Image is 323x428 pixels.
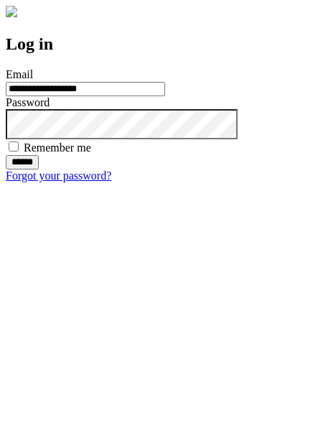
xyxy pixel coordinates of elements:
a: Forgot your password? [6,169,111,182]
label: Password [6,96,50,108]
label: Remember me [24,141,91,154]
label: Email [6,68,33,80]
img: logo-4e3dc11c47720685a147b03b5a06dd966a58ff35d612b21f08c02c0306f2b779.png [6,6,17,17]
h2: Log in [6,34,317,54]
